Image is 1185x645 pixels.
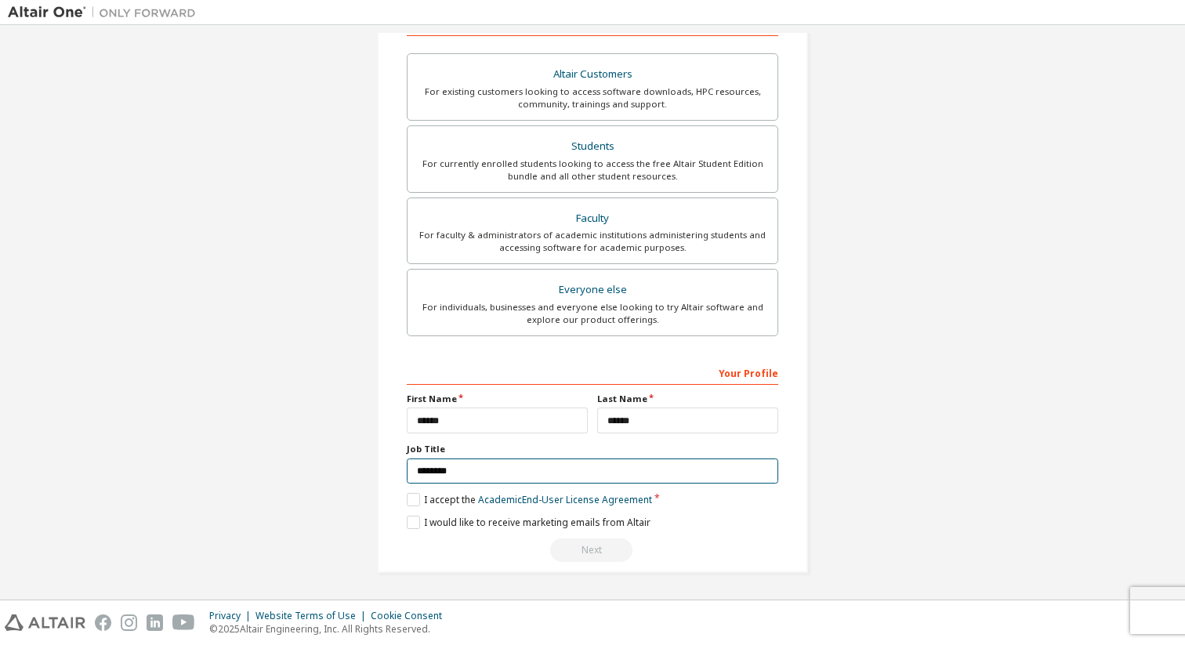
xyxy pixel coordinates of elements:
div: Privacy [209,610,255,622]
div: Students [417,136,768,158]
div: Everyone else [417,279,768,301]
label: First Name [407,393,588,405]
div: Altair Customers [417,63,768,85]
label: I would like to receive marketing emails from Altair [407,516,650,529]
div: Website Terms of Use [255,610,371,622]
img: altair_logo.svg [5,614,85,631]
div: For faculty & administrators of academic institutions administering students and accessing softwa... [417,229,768,254]
div: For currently enrolled students looking to access the free Altair Student Edition bundle and all ... [417,158,768,183]
div: For individuals, businesses and everyone else looking to try Altair software and explore our prod... [417,301,768,326]
label: I accept the [407,493,652,506]
div: Faculty [417,208,768,230]
label: Last Name [597,393,778,405]
img: Altair One [8,5,204,20]
a: Academic End-User License Agreement [478,493,652,506]
label: Job Title [407,443,778,455]
div: For existing customers looking to access software downloads, HPC resources, community, trainings ... [417,85,768,111]
img: youtube.svg [172,614,195,631]
div: Cookie Consent [371,610,451,622]
img: instagram.svg [121,614,137,631]
img: linkedin.svg [147,614,163,631]
p: © 2025 Altair Engineering, Inc. All Rights Reserved. [209,622,451,636]
div: Your Profile [407,360,778,385]
div: Read and acccept EULA to continue [407,538,778,562]
img: facebook.svg [95,614,111,631]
